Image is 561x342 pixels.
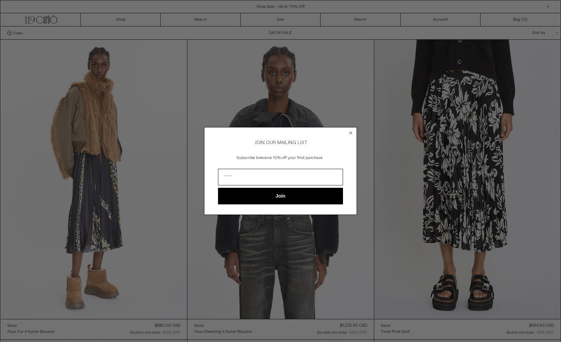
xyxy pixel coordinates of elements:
span: Subscribe to [237,155,259,161]
button: Close dialog [347,129,354,136]
span: receive 10% off your first purchase [259,155,323,161]
span: JOIN OUR MAILING LIST [254,140,307,146]
button: Join [218,188,343,204]
input: Email [218,169,343,185]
